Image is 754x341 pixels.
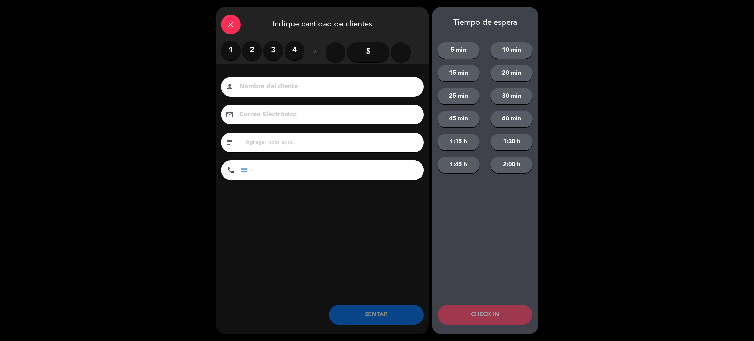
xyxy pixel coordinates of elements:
[437,157,480,173] button: 1:45 h
[239,81,415,93] input: Nombre del cliente
[326,42,345,62] button: remove
[490,88,533,104] button: 30 min
[304,41,326,63] div: ó
[329,305,424,325] button: SENTAR
[241,161,256,180] div: Argentina: +54
[216,7,429,41] div: Indique cantidad de clientes
[242,41,262,60] label: 2
[226,83,234,91] i: person
[397,48,405,56] i: add
[490,65,533,81] button: 20 min
[332,48,339,56] i: remove
[285,41,304,60] label: 4
[490,157,533,173] button: 2:00 h
[239,109,415,120] input: Correo Electrónico
[490,134,533,150] button: 1:30 h
[391,42,411,62] button: add
[221,41,241,60] label: 1
[437,88,480,104] button: 25 min
[437,111,480,127] button: 45 min
[227,21,235,28] i: close
[438,305,532,325] button: CHECK IN
[245,138,419,147] input: Agregar nota aquí...
[226,138,234,146] i: subject
[437,65,480,81] button: 15 min
[226,111,234,118] i: email
[227,166,235,174] i: phone
[432,18,538,27] div: Tiempo de espera
[490,42,533,59] button: 10 min
[263,41,283,60] label: 3
[490,111,533,127] button: 60 min
[437,42,480,59] button: 5 min
[437,134,480,150] button: 1:15 h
